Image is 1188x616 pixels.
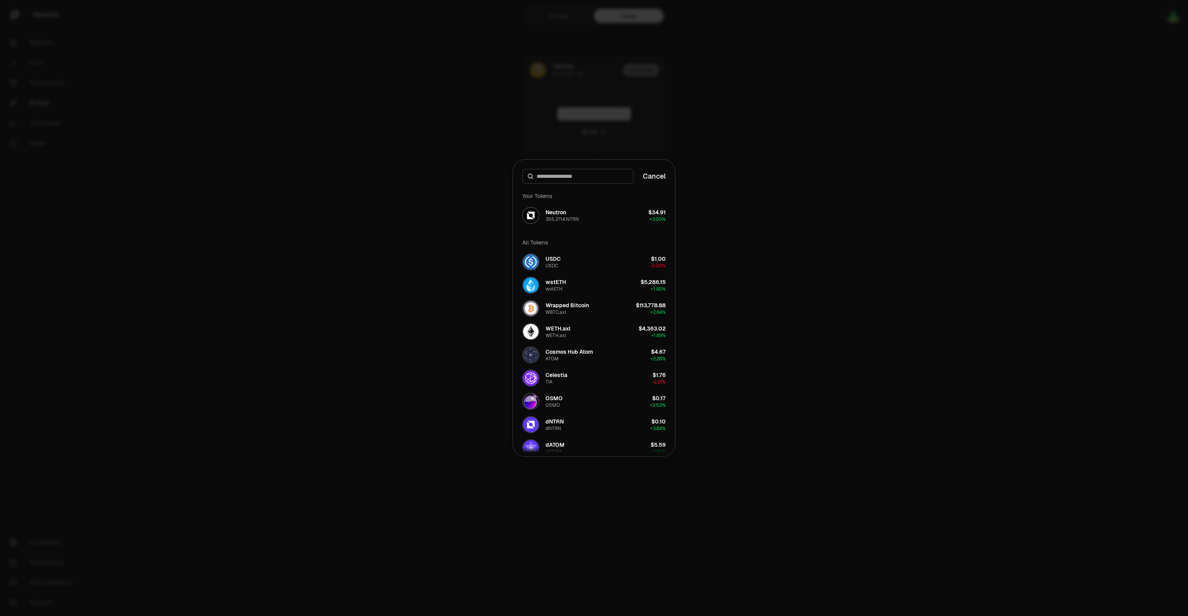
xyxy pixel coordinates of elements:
[546,371,567,379] div: Celestia
[651,332,666,339] span: + 1.89%
[546,325,570,332] div: WETH.axl
[648,208,666,216] div: $34.91
[650,263,666,269] span: -0.00%
[546,332,566,339] div: WETH.axl
[650,449,666,455] span: + 3.45%
[518,297,670,320] button: WBTC.axl LogoWrapped BitcoinWBTC.axl$113,778.88+2.64%
[518,390,670,413] button: OSMO LogoOSMOOSMO$0.17+2.52%
[546,301,589,309] div: Wrapped Bitcoin
[523,277,539,293] img: wstETH Logo
[518,413,670,436] button: dNTRN LogodNTRNdNTRN$0.10+3.84%
[652,394,666,402] div: $0.17
[546,441,565,449] div: dATOM
[650,309,666,315] span: + 2.64%
[546,425,561,432] div: dNTRN
[518,343,670,367] button: ATOM LogoCosmos Hub AtomATOM$4.67+2.28%
[518,188,670,204] div: Your Tokens
[641,278,666,286] div: $5,286.15
[546,394,563,402] div: OSMO
[518,235,670,250] div: All Tokens
[523,394,539,409] img: OSMO Logo
[546,348,593,356] div: Cosmos Hub Atom
[650,425,666,432] span: + 3.84%
[518,274,670,297] button: wstETH LogowstETHwstETH$5,286.15+1.90%
[546,309,566,315] div: WBTC.axl
[649,216,666,222] span: + 3.00%
[546,449,561,455] div: dATOM
[651,348,666,356] div: $4.67
[546,286,563,292] div: wstETH
[546,263,558,269] div: USDC
[651,418,666,425] div: $0.10
[650,402,666,408] span: + 2.52%
[523,254,539,270] img: USDC Logo
[518,436,670,459] button: dATOM LogodATOMdATOM$5.59+3.45%
[546,418,564,425] div: dNTRN
[653,371,666,379] div: $1.76
[651,441,666,449] div: $5.59
[546,402,560,408] div: OSMO
[518,250,670,274] button: USDC LogoUSDCUSDC$1.00-0.00%
[546,208,566,216] div: Neutron
[651,286,666,292] span: + 1.90%
[651,255,666,263] div: $1.00
[523,440,539,456] img: dATOM Logo
[546,278,566,286] div: wstETH
[518,204,670,227] button: NTRN LogoNeutron355.3714 NTRN$34.91+3.00%
[523,324,539,339] img: WETH.axl Logo
[546,356,559,362] div: ATOM
[523,301,539,316] img: WBTC.axl Logo
[523,208,539,223] img: NTRN Logo
[652,379,666,385] span: -2.31%
[546,255,561,263] div: USDC
[523,347,539,363] img: ATOM Logo
[546,379,553,385] div: TIA
[523,370,539,386] img: TIA Logo
[518,320,670,343] button: WETH.axl LogoWETH.axlWETH.axl$4,363.02+1.89%
[518,367,670,390] button: TIA LogoCelestiaTIA$1.76-2.31%
[636,301,666,309] div: $113,778.88
[639,325,666,332] div: $4,363.02
[643,171,666,182] button: Cancel
[546,216,579,222] div: 355.3714 NTRN
[650,356,666,362] span: + 2.28%
[523,417,539,432] img: dNTRN Logo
